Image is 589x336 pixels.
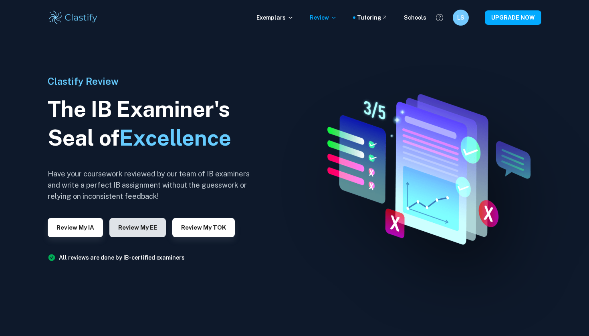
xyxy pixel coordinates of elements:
img: Clastify logo [48,10,99,26]
h6: Clastify Review [48,74,256,88]
button: Review my IA [48,218,103,237]
button: UPGRADE NOW [485,10,541,25]
img: IA Review hero [308,87,542,248]
a: Schools [404,13,426,22]
p: Review [310,13,337,22]
h6: LS [456,13,466,22]
a: All reviews are done by IB-certified examiners [59,254,185,261]
h6: Have your coursework reviewed by our team of IB examiners and write a perfect IB assignment witho... [48,168,256,202]
button: Help and Feedback [433,11,446,24]
a: Tutoring [357,13,388,22]
h1: The IB Examiner's Seal of [48,95,256,152]
span: Excellence [119,125,231,150]
button: LS [453,10,469,26]
p: Exemplars [256,13,294,22]
button: Review my EE [109,218,166,237]
button: Review my TOK [172,218,235,237]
